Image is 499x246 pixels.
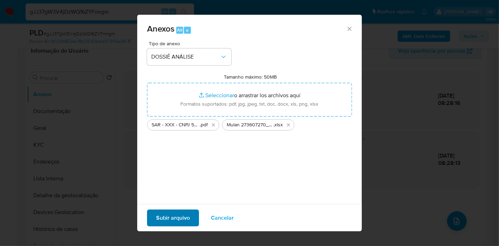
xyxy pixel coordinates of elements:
ul: Archivos seleccionados [147,117,352,131]
span: Subir arquivo [156,210,190,226]
span: .pdf [200,121,208,128]
button: Subir arquivo [147,210,199,226]
button: DOSSIÊ ANÁLISE [147,48,231,65]
span: Cancelar [211,210,234,226]
span: SAR - XXX - CNPJ 57485573000170 - ASSOCIACAO CAPITAO [PERSON_NAME] [152,121,200,128]
span: a [186,27,188,33]
span: Anexos [147,22,174,35]
button: Eliminar SAR - XXX - CNPJ 57485573000170 - ASSOCIACAO CAPITAO PEDRO TEIXEIRA.pdf [209,121,218,129]
button: Cancelar [202,210,243,226]
span: DOSSIÊ ANÁLISE [151,53,220,60]
span: Mulan 273607270_2025_09_23_07_38_44 [227,121,273,128]
button: Cerrar [346,25,352,32]
span: Tipo de anexo [149,41,233,46]
span: Alt [177,27,182,33]
span: .xlsx [273,121,283,128]
button: Eliminar Mulan 273607270_2025_09_23_07_38_44.xlsx [284,121,293,129]
label: Tamanho máximo: 50MB [224,74,277,80]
